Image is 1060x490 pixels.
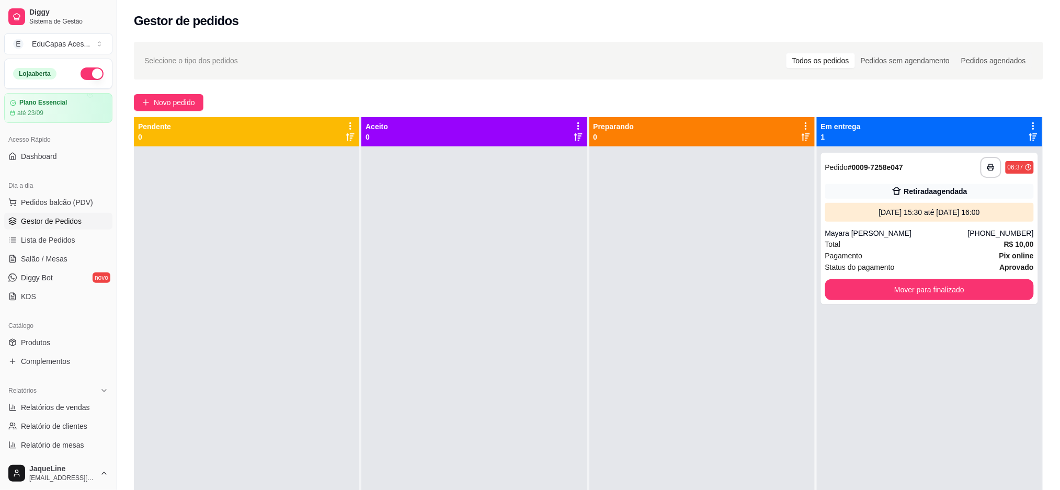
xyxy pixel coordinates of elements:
strong: # 0009-7258e047 [848,163,903,172]
div: Retirada agendada [904,186,967,197]
div: EduCapas Aces ... [32,39,90,49]
p: 0 [366,132,388,142]
a: Relatórios de vendas [4,399,112,416]
span: plus [142,99,150,106]
a: Relatório de clientes [4,418,112,435]
p: 0 [594,132,634,142]
div: [PHONE_NUMBER] [968,228,1034,238]
span: Novo pedido [154,97,195,108]
button: Mover para finalizado [825,279,1034,300]
span: KDS [21,291,36,302]
button: JaqueLine[EMAIL_ADDRESS][DOMAIN_NAME] [4,461,112,486]
span: E [13,39,24,49]
span: Pagamento [825,250,863,261]
a: Produtos [4,334,112,351]
span: Lista de Pedidos [21,235,75,245]
span: Relatórios [8,386,37,395]
span: Sistema de Gestão [29,17,108,26]
article: Plano Essencial [19,99,67,107]
span: Complementos [21,356,70,367]
div: Mayara [PERSON_NAME] [825,228,968,238]
a: Gestor de Pedidos [4,213,112,230]
div: Dia a dia [4,177,112,194]
a: Salão / Mesas [4,250,112,267]
p: Pendente [138,121,171,132]
strong: R$ 10,00 [1004,240,1034,248]
a: Diggy Botnovo [4,269,112,286]
a: Lista de Pedidos [4,232,112,248]
span: Total [825,238,841,250]
h2: Gestor de pedidos [134,13,239,29]
div: Pedidos agendados [955,53,1032,68]
article: até 23/09 [17,109,43,117]
span: Relatórios de vendas [21,402,90,413]
p: Em entrega [821,121,861,132]
p: Preparando [594,121,634,132]
div: Acesso Rápido [4,131,112,148]
div: Catálogo [4,317,112,334]
span: Dashboard [21,151,57,162]
span: Gestor de Pedidos [21,216,82,226]
strong: aprovado [1000,263,1034,271]
a: Dashboard [4,148,112,165]
div: Pedidos sem agendamento [855,53,955,68]
span: Pedidos balcão (PDV) [21,197,93,208]
div: [DATE] 15:30 até [DATE] 16:00 [829,207,1030,218]
button: Select a team [4,33,112,54]
span: JaqueLine [29,464,96,474]
strong: Pix online [999,252,1034,260]
a: DiggySistema de Gestão [4,4,112,29]
p: 0 [138,132,171,142]
div: Todos os pedidos [787,53,855,68]
span: Diggy Bot [21,272,53,283]
a: Relatório de mesas [4,437,112,453]
span: Pedido [825,163,848,172]
span: Salão / Mesas [21,254,67,264]
p: 1 [821,132,861,142]
span: Relatório de clientes [21,421,87,431]
span: Relatório de mesas [21,440,84,450]
span: Produtos [21,337,50,348]
span: Status do pagamento [825,261,895,273]
span: Diggy [29,8,108,17]
button: Novo pedido [134,94,203,111]
button: Pedidos balcão (PDV) [4,194,112,211]
button: Alterar Status [81,67,104,80]
span: Selecione o tipo dos pedidos [144,55,238,66]
div: 06:37 [1008,163,1023,172]
a: Plano Essencialaté 23/09 [4,93,112,123]
div: Loja aberta [13,68,56,79]
span: [EMAIL_ADDRESS][DOMAIN_NAME] [29,474,96,482]
a: Relatório de fidelidadenovo [4,455,112,472]
a: KDS [4,288,112,305]
p: Aceito [366,121,388,132]
a: Complementos [4,353,112,370]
